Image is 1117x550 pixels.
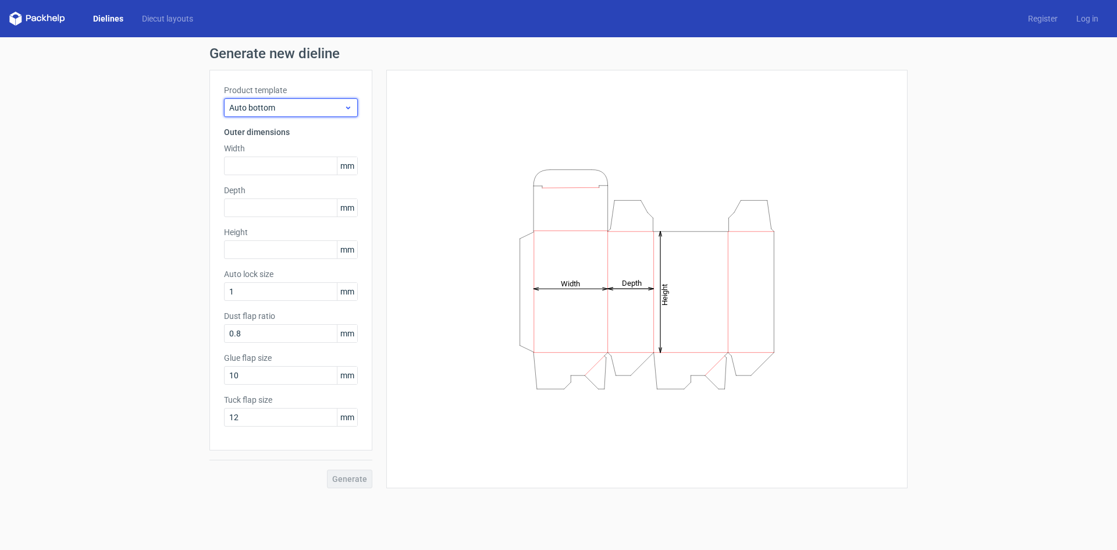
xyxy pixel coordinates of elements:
[224,84,358,96] label: Product template
[337,409,357,426] span: mm
[337,325,357,342] span: mm
[224,226,358,238] label: Height
[337,241,357,258] span: mm
[561,279,580,288] tspan: Width
[337,157,357,175] span: mm
[84,13,133,24] a: Dielines
[133,13,202,24] a: Diecut layouts
[224,268,358,280] label: Auto lock size
[622,279,642,288] tspan: Depth
[224,394,358,406] label: Tuck flap size
[660,283,669,305] tspan: Height
[209,47,908,61] h1: Generate new dieline
[224,352,358,364] label: Glue flap size
[224,143,358,154] label: Width
[337,283,357,300] span: mm
[337,367,357,384] span: mm
[1019,13,1067,24] a: Register
[224,126,358,138] h3: Outer dimensions
[229,102,344,113] span: Auto bottom
[224,184,358,196] label: Depth
[224,310,358,322] label: Dust flap ratio
[1067,13,1108,24] a: Log in
[337,199,357,217] span: mm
